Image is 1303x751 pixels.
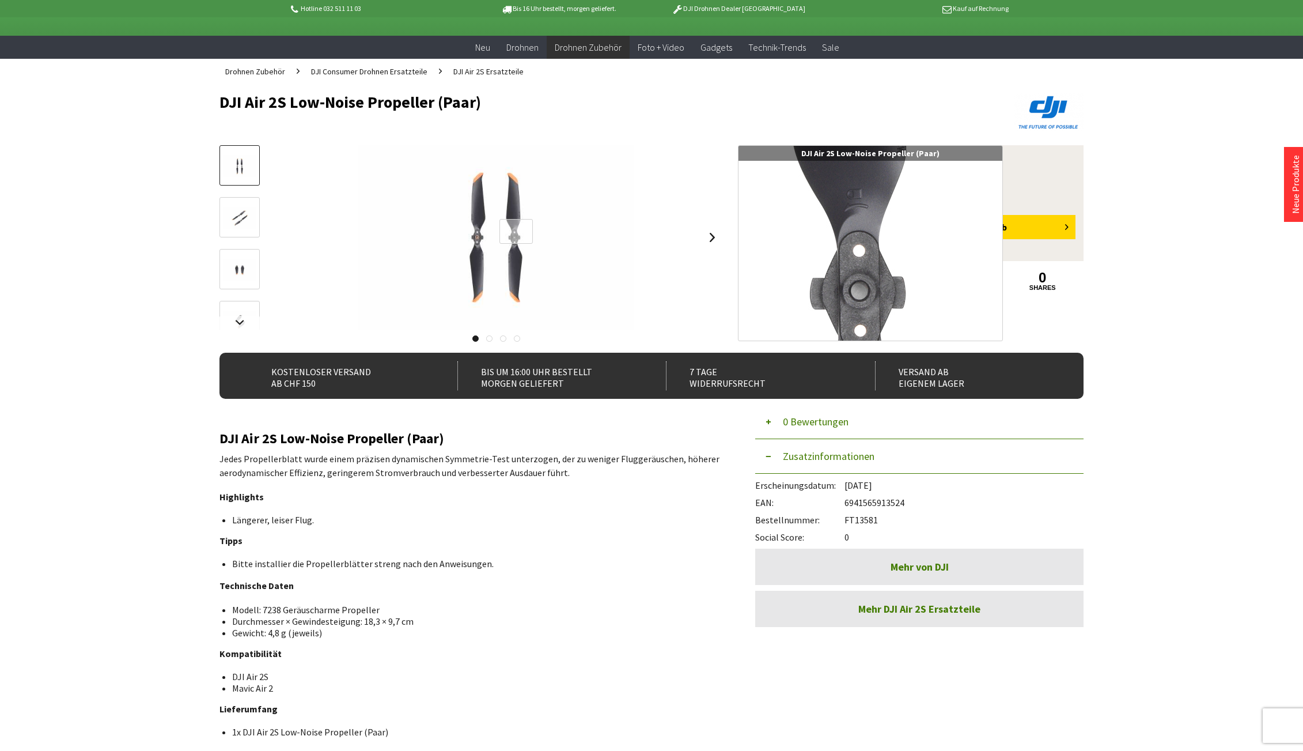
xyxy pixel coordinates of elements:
[289,2,468,16] p: Hotline 032 511 11 03
[219,452,721,480] p: Jedes Propellerblatt wurde einem präzisen dynamischen Symmetrie-Test unterzogen, der zu weniger F...
[875,361,1059,390] div: Versand ab eigenem Lager
[630,36,692,59] a: Foto + Video
[755,549,1084,585] a: Mehr von DJI
[219,648,282,659] strong: Kompatibilität
[448,59,529,84] a: DJI Air 2S Ersatzteile
[219,491,264,503] strong: Highlights
[232,726,711,738] li: 1x DJI Air 2S Low-Noise Propeller (Paar)
[755,474,1084,491] div: [DATE]
[453,66,524,77] span: DJI Air 2S Ersatzteile
[232,671,711,682] li: DJI Air 2S
[748,41,806,53] span: Technik-Trends
[232,682,711,694] li: Mavic Air 2
[498,36,547,59] a: Drohnen
[755,480,844,491] span: Erscheinungsdatum:
[666,361,850,390] div: 7 Tage Widerrufsrecht
[828,2,1008,16] p: Kauf auf Rechnung
[305,59,433,84] a: DJI Consumer Drohnen Ersatzteile
[219,59,291,84] a: Drohnen Zubehör
[311,66,427,77] span: DJI Consumer Drohnen Ersatzteile
[468,2,648,16] p: Bis 16 Uhr bestellt, morgen geliefert.
[1003,271,1083,284] a: 0
[649,2,828,16] p: DJI Drohnen Dealer [GEOGRAPHIC_DATA]
[1290,155,1301,214] a: Neue Produkte
[223,155,256,178] img: Vorschau: DJI Air 2S Low-Noise Propeller (Paar)
[755,531,844,543] span: Social Score:
[232,616,711,627] li: Durchmesser × Gewindesteigung: 18,3 × 9,7 cm
[740,36,814,59] a: Technik-Trends
[692,36,740,59] a: Gadgets
[219,431,721,446] h2: DJI Air 2S Low-Noise Propeller (Paar)
[700,41,732,53] span: Gadgets
[506,41,539,53] span: Drohnen
[638,41,684,53] span: Foto + Video
[232,514,711,526] li: Längerer, leiser Flug.
[232,558,711,569] li: Bitte installier die Propellerblätter streng nach den Anweisungen.
[755,491,1084,508] div: 6941565913524
[219,580,294,591] strong: Technische Daten
[232,627,711,639] li: Gewicht: 4,8 g (jeweils)
[248,361,432,390] div: Kostenloser Versand ab CHF 150
[219,703,278,715] strong: Lieferumfang
[225,66,285,77] span: Drohnen Zubehör
[814,36,847,59] a: Sale
[755,405,1084,439] button: 0 Bewertungen
[555,41,622,53] span: Drohnen Zubehör
[822,41,839,53] span: Sale
[801,148,940,158] span: DJI Air 2S Low-Noise Propeller (Paar)
[755,439,1084,474] button: Zusatzinformationen
[1014,93,1084,131] img: DJI
[1003,284,1083,292] a: shares
[475,41,490,53] span: Neu
[755,508,1084,526] div: FT13581
[358,145,634,330] img: DJI Air 2S Low-Noise Propeller (Paar)
[755,497,844,508] span: EAN:
[232,604,711,616] li: Modell: 7238 Geräuscharme Propeller
[467,36,498,59] a: Neu
[755,591,1084,627] a: Mehr DJI Air 2S Ersatzteile
[457,361,641,390] div: Bis um 16:00 Uhr bestellt Morgen geliefert
[755,526,1084,543] div: 0
[219,93,911,111] h1: DJI Air 2S Low-Noise Propeller (Paar)
[547,36,630,59] a: Drohnen Zubehör
[219,535,243,546] strong: Tipps
[755,514,844,526] span: Bestellnummer:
